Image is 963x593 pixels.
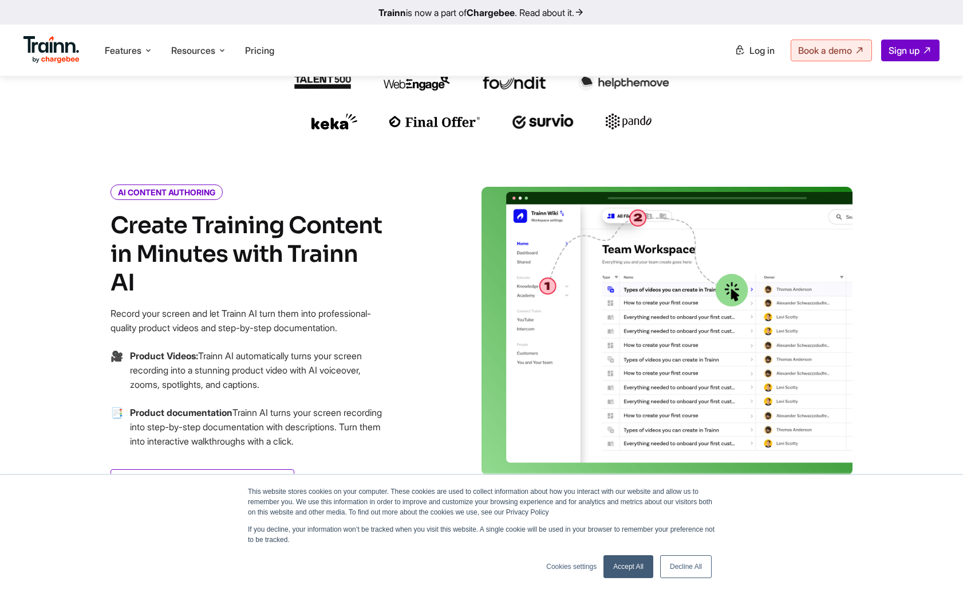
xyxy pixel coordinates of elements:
[482,187,853,476] img: video creation | saas learning management system
[467,7,515,18] b: Chargebee
[130,349,385,392] p: Trainn AI automatically turns your screen recording into a stunning product video with AI voiceov...
[171,44,215,57] span: Resources
[245,45,274,56] a: Pricing
[389,116,480,127] img: finaloffer logo
[130,350,198,362] b: Product Videos:
[110,307,385,335] p: Record your screen and let Trainn AI turn them into professional-quality product videos and step-...
[248,524,715,545] p: If you decline, your information won’t be tracked when you visit this website. A single cookie wi...
[110,469,294,497] a: Create faster with Trainn AI
[110,184,223,200] i: AI CONTENT AUTHORING
[130,407,232,418] b: Product documentation
[889,45,919,56] span: Sign up
[110,406,123,462] span: →
[606,113,652,129] img: pando logo
[660,555,712,578] a: Decline All
[791,40,872,61] a: Book a demo
[110,211,385,297] h4: Create Training Content in Minutes with Trainn AI
[881,40,940,61] a: Sign up
[482,76,546,89] img: foundit logo
[512,114,574,129] img: survio logo
[105,44,141,57] span: Features
[384,74,450,91] img: webengage logo
[578,74,669,91] img: helpthemove logo
[378,7,406,18] b: Trainn
[798,45,852,56] span: Book a demo
[728,40,782,61] a: Log in
[749,45,775,56] span: Log in
[110,349,123,406] span: →
[546,561,597,572] a: Cookies settings
[294,75,351,89] img: talent500 logo
[248,486,715,517] p: This website stores cookies on your computer. These cookies are used to collect information about...
[130,406,385,449] p: Trainn AI turns your screen recording into step-by-step documentation with descriptions. Turn the...
[311,113,357,129] img: keka logo
[23,36,80,64] img: Trainn Logo
[603,555,653,578] a: Accept All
